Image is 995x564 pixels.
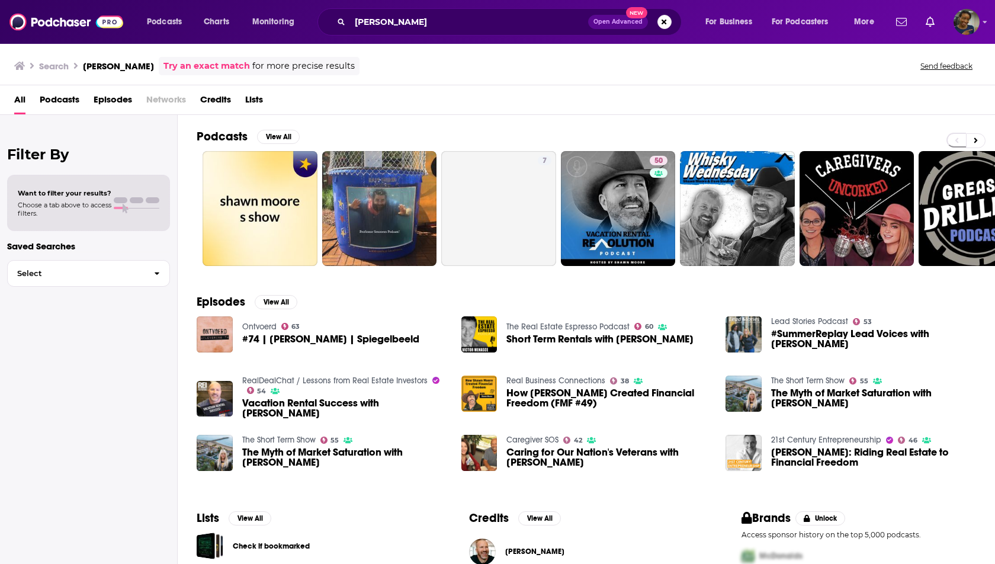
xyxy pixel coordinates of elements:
span: Check if bookmarked [197,533,223,559]
a: Real Business Connections [506,376,605,386]
p: Saved Searches [7,241,170,252]
span: Short Term Rentals with [PERSON_NAME] [506,334,694,344]
img: How Shawn Moore Created Financial Freedom (FMF #49) [461,376,497,412]
img: #SummerReplay Lead Voices with Shawn Moore [726,316,762,352]
span: Caring for Our Nation's Veterans with [PERSON_NAME] [506,447,711,467]
button: Show profile menu [954,9,980,35]
h2: Filter By [7,146,170,163]
a: Short Term Rentals with Shawn Moore [506,334,694,344]
a: Podchaser - Follow, Share and Rate Podcasts [9,11,123,33]
button: View All [255,295,297,309]
a: 21st Century Entrepreneurship [771,435,881,445]
a: Charts [196,12,236,31]
a: Shawn Moore: Riding Real Estate to Financial Freedom [771,447,976,467]
h3: Search [39,60,69,72]
a: 46 [898,437,917,444]
img: Short Term Rentals with Shawn Moore [461,316,497,352]
button: open menu [139,12,197,31]
button: Open AdvancedNew [588,15,648,29]
a: 55 [320,437,339,444]
span: 46 [909,438,917,443]
a: 60 [634,323,653,330]
a: Podcasts [40,90,79,114]
span: McDonalds [759,551,803,561]
span: for more precise results [252,59,355,73]
span: Select [8,270,145,277]
a: Check if bookmarked [233,540,310,553]
h2: Podcasts [197,129,248,144]
h2: Lists [197,511,219,525]
a: 38 [610,377,629,384]
button: open menu [764,12,846,31]
a: Show notifications dropdown [891,12,911,32]
a: #74 | Shawn Moore | Spiegelbeeld [242,334,419,344]
a: The Short Term Show [771,376,845,386]
span: For Business [705,14,752,30]
span: [PERSON_NAME]: Riding Real Estate to Financial Freedom [771,447,976,467]
img: User Profile [954,9,980,35]
a: 50 [650,156,667,165]
h2: Credits [469,511,509,525]
span: 55 [860,379,868,384]
span: [PERSON_NAME] [505,547,564,556]
span: Choose a tab above to access filters. [18,201,111,217]
a: Ontvoerd [242,322,277,332]
img: Caring for Our Nation's Veterans with Shawn Moore [461,435,497,471]
h3: [PERSON_NAME] [83,60,154,72]
span: How [PERSON_NAME] Created Financial Freedom (FMF #49) [506,388,711,408]
span: Charts [204,14,229,30]
span: Open Advanced [593,19,643,25]
input: Search podcasts, credits, & more... [350,12,588,31]
a: Lists [245,90,263,114]
a: EpisodesView All [197,294,297,309]
button: open menu [244,12,310,31]
span: 55 [330,438,339,443]
a: How Shawn Moore Created Financial Freedom (FMF #49) [506,388,711,408]
button: View All [257,130,300,144]
a: 7 [538,156,551,165]
h2: Brands [742,511,791,525]
img: Shawn Moore: Riding Real Estate to Financial Freedom [726,435,762,471]
div: Search podcasts, credits, & more... [329,8,693,36]
a: Vacation Rental Success with Shawn Moore [242,398,447,418]
a: The Short Term Show [242,435,316,445]
a: 53 [853,318,872,325]
span: Logged in as sabrinajohnson [954,9,980,35]
span: #SummerReplay Lead Voices with [PERSON_NAME] [771,329,976,349]
button: open menu [846,12,889,31]
span: 50 [654,155,663,167]
a: The Myth of Market Saturation with Shawn Moore [771,388,976,408]
a: All [14,90,25,114]
a: Show notifications dropdown [921,12,939,32]
a: 54 [247,387,267,394]
a: Episodes [94,90,132,114]
button: Select [7,260,170,287]
span: Want to filter your results? [18,189,111,197]
a: 55 [849,377,868,384]
a: The Real Estate Espresso Podcast [506,322,630,332]
span: Networks [146,90,186,114]
button: Unlock [795,511,846,525]
span: 60 [645,324,653,329]
span: The Myth of Market Saturation with [PERSON_NAME] [771,388,976,408]
a: Vacation Rental Success with Shawn Moore [197,381,233,417]
span: 53 [864,319,872,325]
a: The Myth of Market Saturation with Shawn Moore [197,435,233,471]
a: 7 [441,151,556,266]
span: More [854,14,874,30]
a: PodcastsView All [197,129,300,144]
img: The Myth of Market Saturation with Shawn Moore [726,376,762,412]
button: open menu [697,12,767,31]
img: #74 | Shawn Moore | Spiegelbeeld [197,316,233,352]
span: #74 | [PERSON_NAME] | Spiegelbeeld [242,334,419,344]
a: Shawn Moore [505,547,564,556]
a: 50 [561,151,676,266]
a: Credits [200,90,231,114]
